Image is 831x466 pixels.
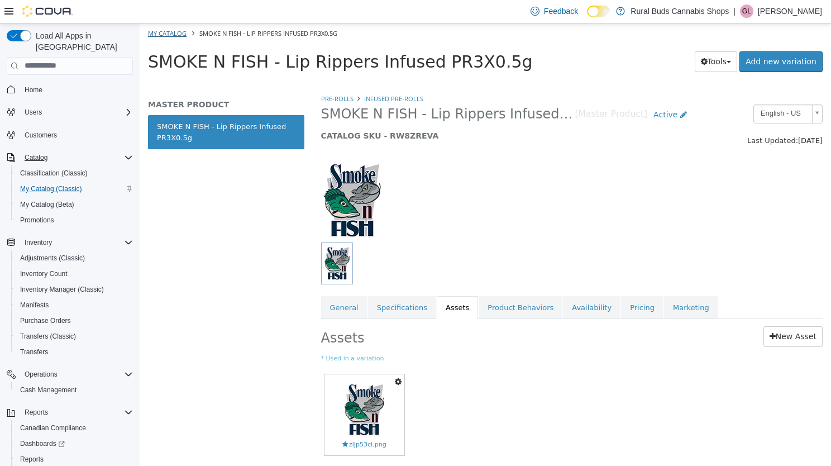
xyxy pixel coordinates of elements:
[11,165,137,181] button: Classification (Classic)
[16,298,133,312] span: Manifests
[2,367,137,382] button: Operations
[182,135,243,219] img: 150
[11,266,137,282] button: Inventory Count
[8,76,165,86] h5: MASTER PRODUCT
[16,267,133,280] span: Inventory Count
[8,28,393,48] span: SMOKE N FISH - Lip Rippers Infused PR3X0.5g
[587,6,610,17] input: Dark Mode
[16,345,133,359] span: Transfers
[11,313,137,329] button: Purchase Orders
[16,421,90,435] a: Canadian Compliance
[508,81,553,102] a: Active
[22,6,73,17] img: Cova
[20,386,77,394] span: Cash Management
[2,82,137,98] button: Home
[600,28,683,49] a: Add new variation
[16,198,133,211] span: My Catalog (Beta)
[758,4,822,18] p: [PERSON_NAME]
[20,216,54,225] span: Promotions
[182,82,436,99] span: SMOKE N FISH - Lip Rippers Infused PR3X0.5g
[20,269,68,278] span: Inventory Count
[20,316,71,325] span: Purchase Orders
[20,406,133,419] span: Reports
[16,345,52,359] a: Transfers
[16,182,87,196] a: My Catalog (Classic)
[555,28,598,49] button: Tools
[16,267,72,280] a: Inventory Count
[16,298,53,312] a: Manifests
[2,150,137,165] button: Catalog
[16,213,133,227] span: Promotions
[20,83,133,97] span: Home
[31,30,133,53] span: Load All Apps in [GEOGRAPHIC_DATA]
[16,437,69,450] a: Dashboards
[185,351,265,432] a: zljp53ci.pngzljp53ci.png
[16,251,89,265] a: Adjustments (Classic)
[16,198,79,211] a: My Catalog (Beta)
[16,437,133,450] span: Dashboards
[203,417,247,426] span: zljp53ci.png
[740,4,753,18] div: Ginette Lucier
[614,82,668,99] span: English - US
[20,368,62,381] button: Operations
[11,212,137,228] button: Promotions
[182,71,214,79] a: PRE-ROLLS
[20,184,82,193] span: My Catalog (Classic)
[20,151,133,164] span: Catalog
[20,128,133,142] span: Customers
[182,303,380,324] h2: Assets
[514,87,538,96] span: Active
[11,382,137,398] button: Cash Management
[8,92,165,126] a: SMOKE N FISH - Lip Rippers Infused PR3X0.5g
[481,273,524,296] a: Pricing
[20,301,49,310] span: Manifests
[16,314,75,327] a: Purchase Orders
[16,182,133,196] span: My Catalog (Classic)
[20,424,86,432] span: Canadian Compliance
[631,4,729,18] p: Rural Buds Cannabis Shops
[20,406,52,419] button: Reports
[182,331,684,340] small: * Used in a variation
[423,273,481,296] a: Availability
[20,106,133,119] span: Users
[20,236,56,249] button: Inventory
[20,236,133,249] span: Inventory
[11,329,137,344] button: Transfers (Classic)
[25,238,52,247] span: Inventory
[16,421,133,435] span: Canadian Compliance
[733,4,736,18] p: |
[16,314,133,327] span: Purchase Orders
[2,235,137,250] button: Inventory
[11,250,137,266] button: Adjustments (Classic)
[20,83,47,97] a: Home
[658,113,683,121] span: [DATE]
[16,213,59,227] a: Promotions
[742,4,751,18] span: GL
[16,251,133,265] span: Adjustments (Classic)
[20,368,133,381] span: Operations
[60,6,198,14] span: SMOKE N FISH - Lip Rippers Infused PR3X0.5g
[16,330,133,343] span: Transfers (Classic)
[20,348,48,356] span: Transfers
[11,297,137,313] button: Manifests
[203,357,246,416] img: zljp53ci.png
[624,303,683,324] a: New Asset
[2,127,137,143] button: Customers
[11,344,137,360] button: Transfers
[11,436,137,451] a: Dashboards
[11,420,137,436] button: Canadian Compliance
[25,131,57,140] span: Customers
[16,330,80,343] a: Transfers (Classic)
[16,453,48,466] a: Reports
[25,85,42,94] span: Home
[25,408,48,417] span: Reports
[20,455,44,464] span: Reports
[20,254,85,263] span: Adjustments (Classic)
[524,273,579,296] a: Marketing
[11,282,137,297] button: Inventory Manager (Classic)
[16,167,92,180] a: Classification (Classic)
[297,273,338,296] a: Assets
[20,285,104,294] span: Inventory Manager (Classic)
[2,104,137,120] button: Users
